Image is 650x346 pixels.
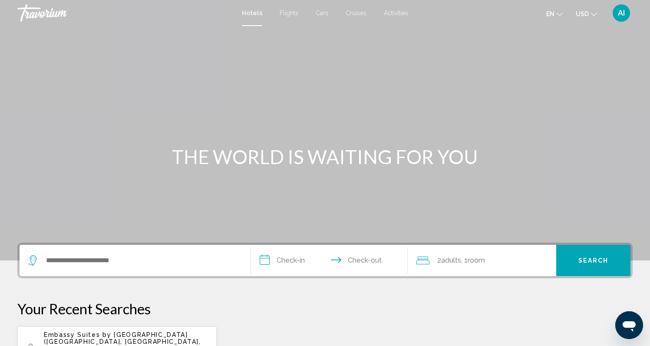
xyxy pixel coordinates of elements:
[316,10,328,16] a: Cars
[546,10,554,17] span: en
[17,300,633,317] p: Your Recent Searches
[384,10,408,16] a: Activities
[441,256,461,264] span: Adults
[408,245,556,276] button: Travelers: 2 adults, 0 children
[546,7,563,20] button: Change language
[576,10,589,17] span: USD
[242,10,262,16] a: Hotels
[576,7,597,20] button: Change currency
[461,254,485,267] span: , 1
[251,245,408,276] button: Check in and out dates
[615,311,643,339] iframe: Button to launch messaging window
[17,4,233,22] a: Travorium
[578,257,609,264] span: Search
[162,145,488,168] h1: THE WORLD IS WAITING FOR YOU
[556,245,630,276] button: Search
[280,10,298,16] a: Flights
[437,254,461,267] span: 2
[20,245,630,276] div: Search widget
[610,4,633,22] button: User Menu
[346,10,366,16] a: Cruises
[468,256,485,264] span: Room
[618,9,625,17] span: AI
